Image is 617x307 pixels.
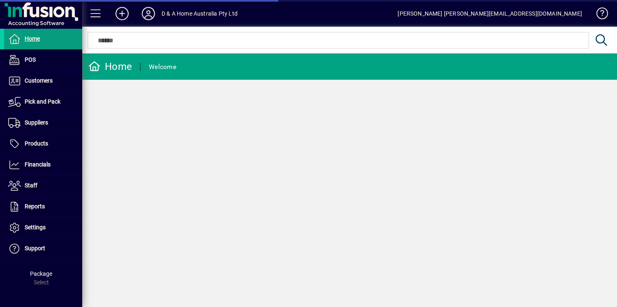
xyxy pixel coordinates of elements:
button: Add [109,6,135,21]
a: Support [4,238,82,259]
span: Package [30,270,52,277]
span: Financials [25,161,51,168]
span: Pick and Pack [25,98,60,105]
div: Welcome [149,60,176,74]
span: Customers [25,77,53,84]
a: POS [4,50,82,70]
div: [PERSON_NAME] [PERSON_NAME][EMAIL_ADDRESS][DOMAIN_NAME] [397,7,582,20]
span: Products [25,140,48,147]
button: Profile [135,6,162,21]
span: Reports [25,203,45,210]
a: Pick and Pack [4,92,82,112]
span: Settings [25,224,46,231]
a: Knowledge Base [590,2,607,28]
span: Suppliers [25,119,48,126]
a: Customers [4,71,82,91]
a: Products [4,134,82,154]
span: Staff [25,182,37,189]
a: Settings [4,217,82,238]
a: Reports [4,196,82,217]
a: Financials [4,155,82,175]
div: Home [88,60,132,73]
a: Staff [4,175,82,196]
a: Suppliers [4,113,82,133]
span: Home [25,35,40,42]
div: D & A Home Australia Pty Ltd [162,7,238,20]
span: POS [25,56,36,63]
span: Support [25,245,45,252]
